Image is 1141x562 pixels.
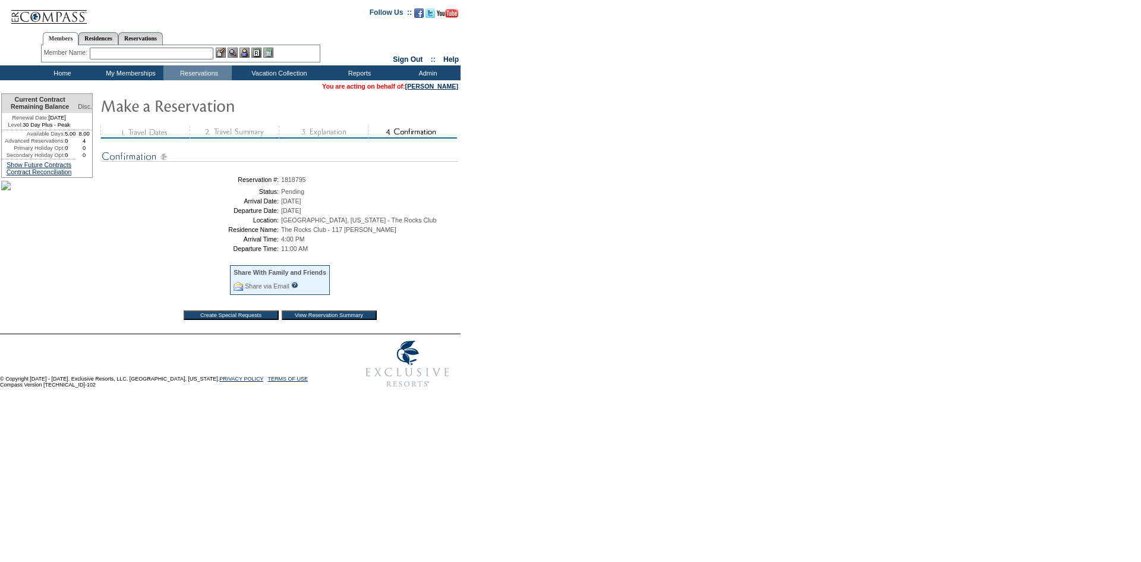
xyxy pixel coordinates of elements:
td: Reports [324,65,392,80]
td: 8.00 [76,130,92,137]
img: Become our fan on Facebook [414,8,424,18]
td: 0 [65,137,76,145]
span: The Rocks Club - 117 [PERSON_NAME] [281,226,396,233]
a: [PERSON_NAME] [405,83,458,90]
span: Level: [8,121,23,128]
img: step3_state3.gif [279,126,368,139]
td: My Memberships [95,65,163,80]
td: Home [27,65,95,80]
span: Disc. [78,103,92,110]
a: Become our fan on Facebook [414,12,424,19]
td: Vacation Collection [232,65,324,80]
td: 0 [76,145,92,152]
a: Reservations [118,32,163,45]
span: [DATE] [281,207,301,214]
td: 5.00 [65,130,76,137]
td: 0 [65,145,76,152]
td: Arrival Date: [104,197,279,205]
img: b_calculator.gif [263,48,273,58]
td: Follow Us :: [370,7,412,21]
span: [DATE] [281,197,301,205]
td: 30 Day Plus - Peak [2,121,76,130]
img: View [228,48,238,58]
img: step4_state2.gif [368,126,457,139]
td: Status: [104,188,279,195]
img: step2_state3.gif [190,126,279,139]
img: Follow us on Twitter [425,8,435,18]
a: Contract Reconciliation [7,168,72,175]
td: Reservations [163,65,232,80]
td: Available Days: [2,130,65,137]
a: Help [443,55,459,64]
span: [GEOGRAPHIC_DATA], [US_STATE] - The Rocks Club [281,216,436,224]
span: 1818795 [281,176,306,183]
span: 4:00 PM [281,236,305,243]
a: PRIVACY POLICY [219,376,263,382]
td: Advanced Reservations: [2,137,65,145]
img: Subscribe to our YouTube Channel [437,9,458,18]
img: Exclusive Resorts [354,334,461,394]
a: Share via Email [245,282,289,290]
img: Reservations [251,48,261,58]
td: Reservation #: [104,176,279,183]
img: Make Reservation [100,93,338,117]
td: Primary Holiday Opt: [2,145,65,152]
td: 0 [65,152,76,159]
td: 0 [76,152,92,159]
span: Pending [281,188,304,195]
img: b_edit.gif [216,48,226,58]
td: 4 [76,137,92,145]
input: What is this? [291,282,298,288]
input: Create Special Requests [184,310,279,320]
a: Sign Out [393,55,423,64]
td: Location: [104,216,279,224]
td: Residence Name: [104,226,279,233]
span: :: [431,55,436,64]
td: Admin [392,65,461,80]
a: Subscribe to our YouTube Channel [437,12,458,19]
td: [DATE] [2,113,76,121]
td: Current Contract Remaining Balance [2,94,76,113]
a: Members [43,32,79,45]
span: You are acting on behalf of: [322,83,458,90]
span: Renewal Date: [12,114,48,121]
a: Show Future Contracts [7,161,71,168]
div: Share With Family and Friends [234,269,326,276]
td: Departure Time: [104,245,279,252]
span: 11:00 AM [281,245,308,252]
td: Secondary Holiday Opt: [2,152,65,159]
img: sb9.jpg [1,181,11,190]
img: step1_state3.gif [100,126,190,139]
input: View Reservation Summary [282,310,377,320]
a: Follow us on Twitter [425,12,435,19]
td: Arrival Time: [104,236,279,243]
img: Impersonate [239,48,250,58]
td: Departure Date: [104,207,279,214]
a: TERMS OF USE [268,376,308,382]
a: Residences [78,32,118,45]
div: Member Name: [44,48,90,58]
